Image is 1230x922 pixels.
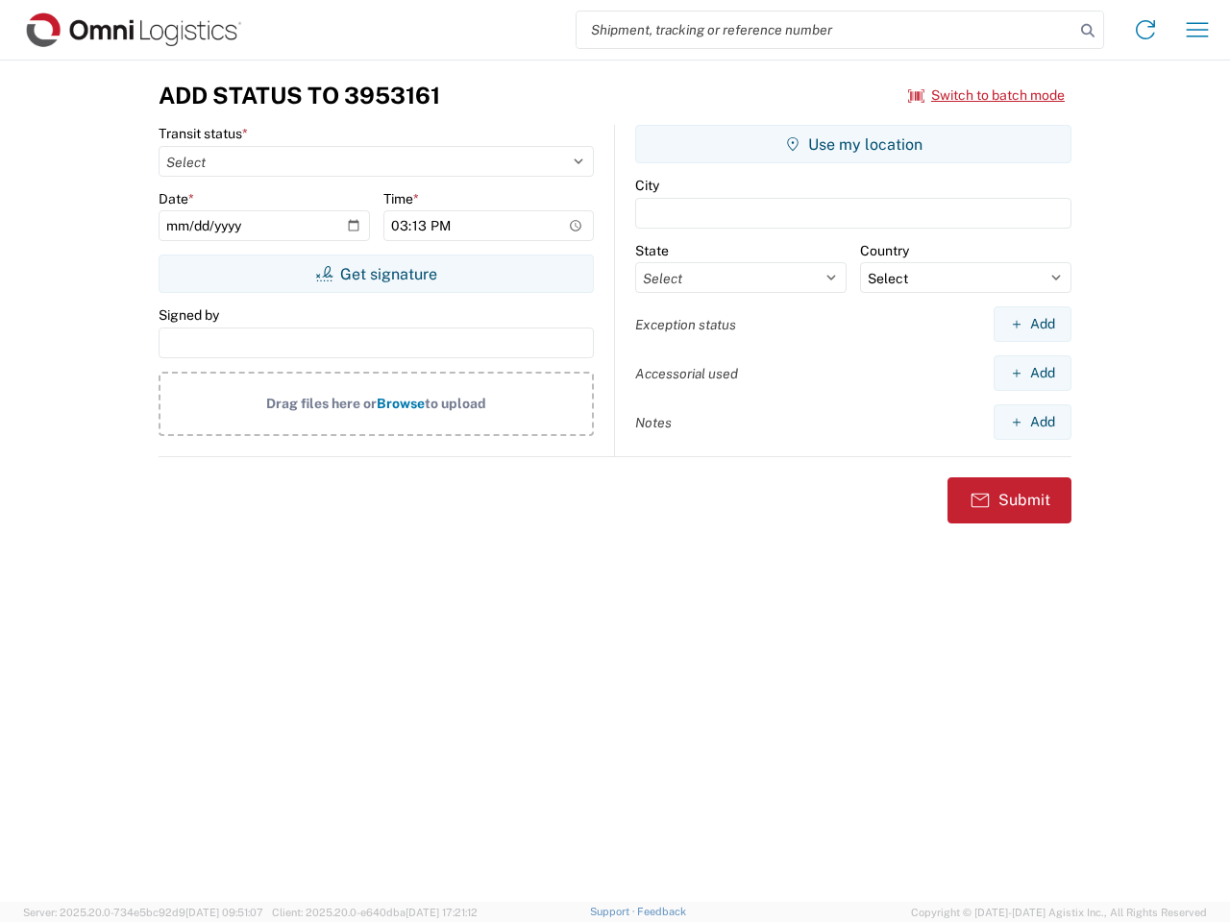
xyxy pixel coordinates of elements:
[635,414,672,431] label: Notes
[637,906,686,917] a: Feedback
[159,190,194,207] label: Date
[272,907,478,918] span: Client: 2025.20.0-e640dba
[635,177,659,194] label: City
[377,396,425,411] span: Browse
[406,907,478,918] span: [DATE] 17:21:12
[159,125,248,142] label: Transit status
[577,12,1074,48] input: Shipment, tracking or reference number
[159,255,594,293] button: Get signature
[266,396,377,411] span: Drag files here or
[383,190,419,207] label: Time
[159,82,440,109] h3: Add Status to 3953161
[860,242,909,259] label: Country
[635,365,738,382] label: Accessorial used
[994,355,1071,391] button: Add
[908,80,1065,111] button: Switch to batch mode
[994,306,1071,342] button: Add
[159,306,219,324] label: Signed by
[590,906,638,917] a: Support
[185,907,263,918] span: [DATE] 09:51:07
[911,904,1207,921] span: Copyright © [DATE]-[DATE] Agistix Inc., All Rights Reserved
[23,907,263,918] span: Server: 2025.20.0-734e5bc92d9
[635,125,1071,163] button: Use my location
[947,477,1071,523] button: Submit
[994,404,1071,440] button: Add
[425,396,486,411] span: to upload
[635,242,669,259] label: State
[635,316,736,333] label: Exception status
